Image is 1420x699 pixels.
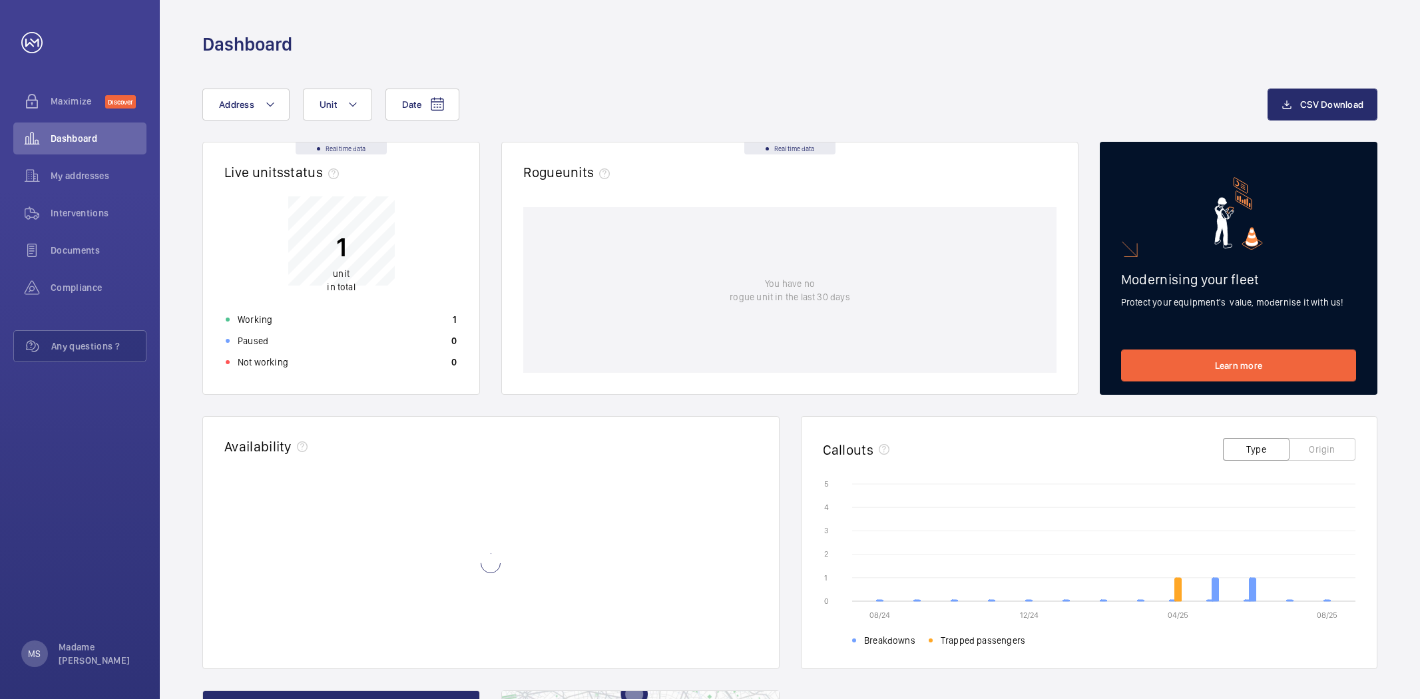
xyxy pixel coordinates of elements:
button: Origin [1289,438,1355,461]
p: 1 [453,313,457,326]
h2: Live units [224,164,344,180]
div: Real time data [296,142,387,154]
button: Address [202,89,290,120]
span: My addresses [51,169,146,182]
text: 2 [824,549,828,559]
text: 3 [824,526,829,535]
span: Documents [51,244,146,257]
span: Date [402,99,421,110]
span: status [284,164,344,180]
h1: Dashboard [202,32,292,57]
p: MS [28,647,41,660]
span: Compliance [51,281,146,294]
h2: Modernising your fleet [1121,271,1356,288]
span: unit [333,268,350,279]
p: Protect your equipment's value, modernise it with us! [1121,296,1356,309]
span: Maximize [51,95,105,108]
h2: Availability [224,438,292,455]
span: Any questions ? [51,340,146,353]
p: Working [238,313,272,326]
button: Unit [303,89,372,120]
text: 0 [824,596,829,606]
h2: Callouts [823,441,874,458]
p: in total [327,267,355,294]
p: Not working [238,355,288,369]
button: Date [385,89,459,120]
h2: Rogue [523,164,615,180]
span: units [563,164,616,180]
p: 1 [327,230,355,264]
button: Type [1223,438,1290,461]
p: 0 [451,355,457,369]
text: 5 [824,479,829,489]
div: Real time data [744,142,835,154]
span: Interventions [51,206,146,220]
a: Learn more [1121,349,1356,381]
text: 12/24 [1019,610,1038,620]
text: 08/25 [1317,610,1337,620]
p: You have no rogue unit in the last 30 days [730,277,849,304]
span: Dashboard [51,132,146,145]
img: marketing-card.svg [1214,177,1263,250]
button: CSV Download [1268,89,1377,120]
span: Address [219,99,254,110]
text: 1 [824,573,828,582]
span: Unit [320,99,337,110]
text: 04/25 [1168,610,1188,620]
p: 0 [451,334,457,348]
p: Madame [PERSON_NAME] [59,640,138,667]
span: Discover [105,95,136,109]
text: 4 [824,503,829,512]
span: CSV Download [1300,99,1363,110]
span: Breakdowns [864,634,915,647]
text: 08/24 [869,610,890,620]
p: Paused [238,334,268,348]
span: Trapped passengers [940,634,1025,647]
